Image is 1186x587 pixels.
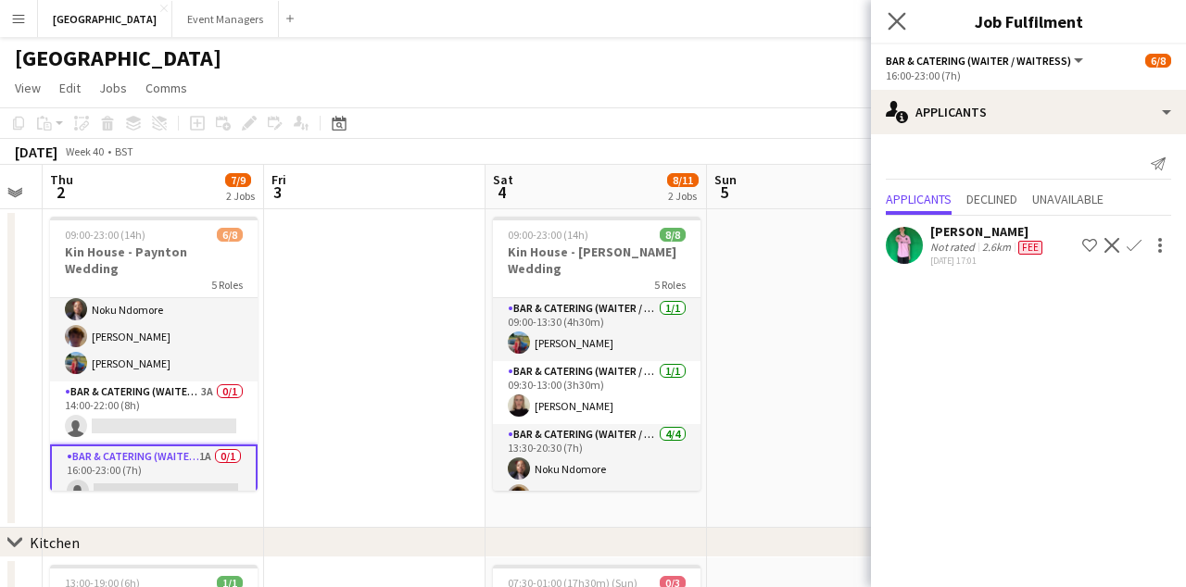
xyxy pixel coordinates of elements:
[668,189,698,203] div: 2 Jobs
[493,171,513,188] span: Sat
[493,361,700,424] app-card-role: Bar & Catering (Waiter / waitress)1/109:30-13:00 (3h30m)[PERSON_NAME]
[871,90,1186,134] div: Applicants
[712,181,737,203] span: 5
[50,217,258,491] app-job-card: 09:00-23:00 (14h)6/8Kin House - Paynton Wedding5 Roles[PERSON_NAME]Bar & Catering (Waiter / waitr...
[886,193,952,206] span: Applicants
[660,228,686,242] span: 8/8
[50,238,258,381] app-card-role: Bar & Catering (Waiter / waitress)4/413:30-20:30 (7h)[PERSON_NAME]Noku Ndomore[PERSON_NAME][PERSO...
[930,255,1046,267] div: [DATE] 17:01
[65,228,145,242] span: 09:00-23:00 (14h)
[30,533,80,552] div: Kitchen
[38,1,172,37] button: [GEOGRAPHIC_DATA]
[930,240,978,255] div: Not rated
[172,1,279,37] button: Event Managers
[50,171,73,188] span: Thu
[138,76,195,100] a: Comms
[225,173,251,187] span: 7/9
[47,181,73,203] span: 2
[61,144,107,158] span: Week 40
[493,244,700,277] h3: Kin House - [PERSON_NAME] Wedding
[930,223,1046,240] div: [PERSON_NAME]
[99,80,127,96] span: Jobs
[1015,240,1046,255] div: Crew has different fees then in role
[886,69,1171,82] div: 16:00-23:00 (7h)
[886,54,1071,68] span: Bar & Catering (Waiter / waitress)
[271,171,286,188] span: Fri
[1145,54,1171,68] span: 6/8
[493,217,700,491] app-job-card: 09:00-23:00 (14h)8/8Kin House - [PERSON_NAME] Wedding5 RolesBar & Catering (Waiter / waitress)1/1...
[667,173,699,187] span: 8/11
[714,171,737,188] span: Sun
[217,228,243,242] span: 6/8
[50,244,258,277] h3: Kin House - Paynton Wedding
[269,181,286,203] span: 3
[1018,241,1042,255] span: Fee
[978,240,1015,255] div: 2.6km
[59,80,81,96] span: Edit
[52,76,88,100] a: Edit
[490,181,513,203] span: 4
[226,189,255,203] div: 2 Jobs
[211,278,243,292] span: 5 Roles
[115,144,133,158] div: BST
[493,298,700,361] app-card-role: Bar & Catering (Waiter / waitress)1/109:00-13:30 (4h30m)[PERSON_NAME]
[1032,193,1104,206] span: Unavailable
[92,76,134,100] a: Jobs
[15,44,221,72] h1: [GEOGRAPHIC_DATA]
[15,80,41,96] span: View
[871,9,1186,33] h3: Job Fulfilment
[50,381,258,444] app-card-role: Bar & Catering (Waiter / waitress)3A0/114:00-22:00 (8h)
[508,228,588,242] span: 09:00-23:00 (14h)
[50,444,258,511] app-card-role: Bar & Catering (Waiter / waitress)1A0/116:00-23:00 (7h)
[7,76,48,100] a: View
[966,193,1017,206] span: Declined
[145,80,187,96] span: Comms
[493,424,700,568] app-card-role: Bar & Catering (Waiter / waitress)4/413:30-20:30 (7h)Noku Ndomore[PERSON_NAME]
[886,54,1086,68] button: Bar & Catering (Waiter / waitress)
[654,278,686,292] span: 5 Roles
[15,143,57,161] div: [DATE]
